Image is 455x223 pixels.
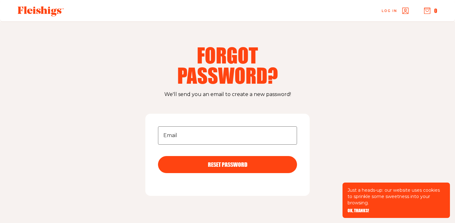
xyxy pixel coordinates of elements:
[158,126,297,145] input: Email
[348,208,369,213] button: OK, THANKS!
[158,156,297,173] button: RESET PASSWORD
[208,162,247,167] span: RESET PASSWORD
[382,8,409,14] a: Log in
[147,45,308,85] h2: Forgot Password?
[19,90,436,99] p: We'll send you an email to create a new password!
[348,187,445,206] p: Just a heads-up: our website uses cookies to sprinkle some sweetness into your browsing.
[382,9,397,13] span: Log in
[424,7,437,14] button: 0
